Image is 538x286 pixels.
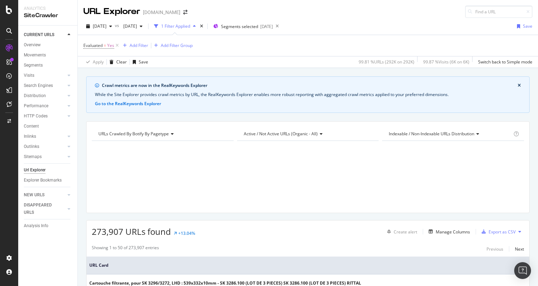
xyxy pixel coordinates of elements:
div: Outlinks [24,143,39,150]
div: 99.87 % Visits ( 6K on 6K ) [423,59,469,65]
div: Previous [487,246,503,252]
div: Analytics [24,6,72,12]
h4: URLs Crawled By Botify By pagetype [97,128,227,139]
div: Explorer Bookmarks [24,177,62,184]
a: Segments [24,62,73,69]
div: 1 Filter Applied [161,23,190,29]
button: Segments selected[DATE] [211,21,273,32]
div: info banner [86,76,530,113]
div: Segments [24,62,43,69]
button: [DATE] [83,21,115,32]
div: Showing 1 to 50 of 273,907 entries [92,245,159,253]
a: Explorer Bookmarks [24,177,73,184]
button: Switch back to Simple mode [475,56,532,68]
div: SiteCrawler [24,12,72,20]
a: HTTP Codes [24,113,65,120]
button: Add Filter Group [151,41,193,50]
div: Movements [24,52,46,59]
button: close banner [516,81,523,90]
a: DISAPPEARED URLS [24,202,65,216]
h4: Active / Not Active URLs [242,128,373,139]
div: Overview [24,41,41,49]
a: Movements [24,52,73,59]
div: Open Intercom Messenger [514,262,531,279]
a: Inlinks [24,133,65,140]
a: Visits [24,72,65,79]
span: vs [115,22,120,28]
div: Create alert [394,229,417,235]
div: Switch back to Simple mode [478,59,532,65]
div: HTTP Codes [24,113,48,120]
button: [DATE] [120,21,145,32]
span: Evaluated [83,42,103,48]
button: Apply [83,56,104,68]
button: Previous [487,245,503,253]
div: Visits [24,72,34,79]
div: Crawl metrics are now in the RealKeywords Explorer [102,82,518,89]
span: 2025 Sep. 22nd [93,23,106,29]
div: [DOMAIN_NAME] [143,9,180,16]
span: Segments selected [221,23,258,29]
div: Save [139,59,148,65]
div: CURRENT URLS [24,31,54,39]
button: Next [515,245,524,253]
div: [DATE] [260,23,273,29]
a: Outlinks [24,143,65,150]
div: Manage Columns [436,229,470,235]
span: URLs Crawled By Botify By pagetype [98,131,169,137]
span: = [104,42,106,48]
input: Find a URL [465,6,532,18]
div: Apply [93,59,104,65]
div: +13.04% [178,230,195,236]
button: Create alert [384,226,417,237]
span: 2025 Jun. 11th [120,23,137,29]
div: 99.81 % URLs ( 292K on 292K ) [359,59,414,65]
div: Analysis Info [24,222,48,230]
div: Add Filter Group [161,42,193,48]
div: Content [24,123,39,130]
a: Overview [24,41,73,49]
button: Go to the RealKeywords Explorer [95,101,161,107]
div: Performance [24,102,48,110]
div: Next [515,246,524,252]
button: Manage Columns [426,227,470,236]
a: Analysis Info [24,222,73,230]
div: Sitemaps [24,153,42,161]
div: While the Site Explorer provides crawl metrics by URL, the RealKeywords Explorer enables more rob... [95,91,521,98]
a: Search Engines [24,82,65,89]
div: NEW URLS [24,191,44,199]
span: URL Card [89,262,521,268]
div: Add Filter [130,42,148,48]
a: Sitemaps [24,153,65,161]
button: Save [130,56,148,68]
button: Clear [107,56,127,68]
a: Content [24,123,73,130]
div: Export as CSV [489,229,516,235]
a: Distribution [24,92,65,100]
span: 273,907 URLs found [92,226,171,237]
button: 1 Filter Applied [151,21,199,32]
h4: Indexable / Non-Indexable URLs Distribution [387,128,512,139]
div: Clear [116,59,127,65]
div: arrow-right-arrow-left [183,10,187,15]
div: URL Explorer [83,6,140,18]
button: Save [514,21,532,32]
a: NEW URLS [24,191,65,199]
div: Inlinks [24,133,36,140]
span: Active / Not Active URLs (organic - all) [244,131,318,137]
span: Yes [107,41,114,50]
a: CURRENT URLS [24,31,65,39]
div: Url Explorer [24,166,46,174]
div: times [199,23,205,30]
div: DISAPPEARED URLS [24,202,59,216]
span: Indexable / Non-Indexable URLs distribution [389,131,474,137]
div: Save [523,23,532,29]
button: Export as CSV [479,226,516,237]
a: Performance [24,102,65,110]
a: Url Explorer [24,166,73,174]
div: Search Engines [24,82,53,89]
button: Add Filter [120,41,148,50]
div: Distribution [24,92,46,100]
